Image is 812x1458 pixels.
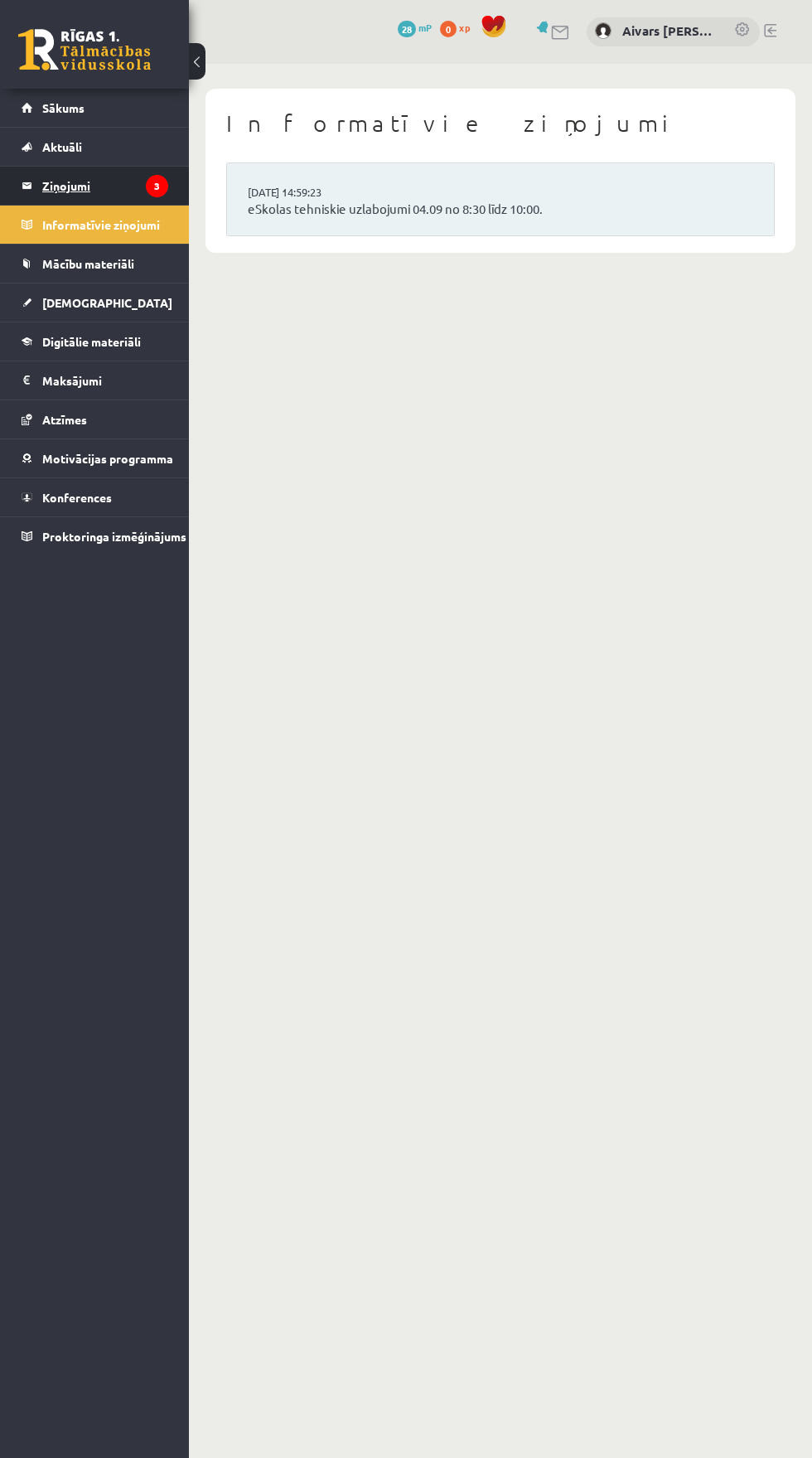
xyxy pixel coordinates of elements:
legend: Ziņojumi [42,167,168,205]
a: Mācību materiāli [22,245,168,283]
a: [DATE] 14:59:23 [248,184,372,201]
a: Maksājumi [22,361,168,400]
span: 0 [440,21,457,37]
legend: Informatīvie ziņojumi [42,206,168,244]
a: Konferences [22,478,168,516]
i: 3 [146,175,168,197]
span: Digitālie materiāli [42,334,141,349]
span: Atzīmes [42,412,87,427]
a: Atzīmes [22,400,168,438]
span: Mācību materiāli [42,256,134,271]
a: Digitālie materiāli [22,322,168,361]
a: 0 xp [440,21,478,34]
span: Sākums [42,100,85,115]
h1: Informatīvie ziņojumi [226,109,775,138]
span: 28 [398,21,416,37]
span: Proktoringa izmēģinājums [42,529,186,544]
a: eSkolas tehniskie uzlabojumi 04.09 no 8:30 līdz 10:00. [248,200,753,219]
a: [DEMOGRAPHIC_DATA] [22,283,168,322]
a: Aktuāli [22,128,168,166]
span: [DEMOGRAPHIC_DATA] [42,295,172,310]
a: Sākums [22,89,168,127]
span: Aktuāli [42,139,82,154]
span: mP [418,21,432,34]
legend: Maksājumi [42,361,168,400]
span: Konferences [42,490,112,505]
a: 28 mP [398,21,432,34]
a: Aivars [PERSON_NAME] [622,22,718,41]
a: Proktoringa izmēģinājums [22,517,168,555]
a: Informatīvie ziņojumi [22,206,168,244]
span: xp [459,21,470,34]
a: Motivācijas programma [22,439,168,477]
a: Ziņojumi3 [22,167,168,205]
span: Motivācijas programma [42,451,173,466]
img: Aivars Jānis Tebernieks [595,22,611,39]
a: Rīgas 1. Tālmācības vidusskola [18,29,151,70]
